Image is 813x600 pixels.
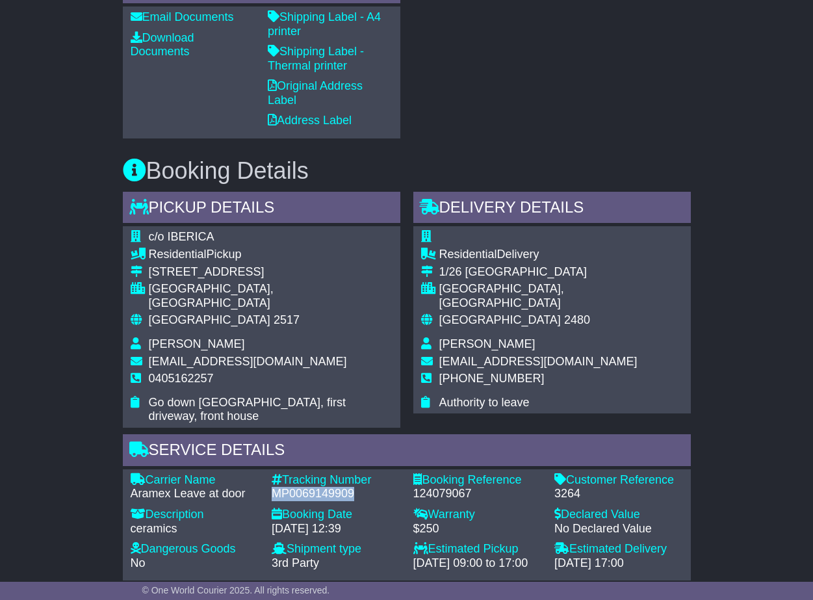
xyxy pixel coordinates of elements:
[149,313,270,326] span: [GEOGRAPHIC_DATA]
[131,522,259,536] div: ceramics
[123,192,400,227] div: Pickup Details
[149,396,346,423] span: Go down [GEOGRAPHIC_DATA], first driveway, front house
[149,265,393,280] div: [STREET_ADDRESS]
[554,542,683,556] div: Estimated Delivery
[564,313,590,326] span: 2480
[268,10,381,38] a: Shipping Label - A4 printer
[554,522,683,536] div: No Declared Value
[272,473,400,488] div: Tracking Number
[149,282,393,310] div: [GEOGRAPHIC_DATA], [GEOGRAPHIC_DATA]
[413,192,691,227] div: Delivery Details
[439,355,638,368] span: [EMAIL_ADDRESS][DOMAIN_NAME]
[413,542,542,556] div: Estimated Pickup
[149,337,245,350] span: [PERSON_NAME]
[131,542,259,556] div: Dangerous Goods
[149,248,207,261] span: Residential
[149,248,393,262] div: Pickup
[274,313,300,326] span: 2517
[131,556,146,569] span: No
[439,265,683,280] div: 1/26 [GEOGRAPHIC_DATA]
[131,508,259,522] div: Description
[268,79,363,107] a: Original Address Label
[268,45,364,72] a: Shipping Label - Thermal printer
[413,556,542,571] div: [DATE] 09:00 to 17:00
[439,372,545,385] span: [PHONE_NUMBER]
[439,248,683,262] div: Delivery
[554,487,683,501] div: 3264
[268,114,352,127] a: Address Label
[554,556,683,571] div: [DATE] 17:00
[439,396,530,409] span: Authority to leave
[413,487,542,501] div: 124079067
[413,473,542,488] div: Booking Reference
[149,230,214,243] span: c/o IBERICA
[149,372,214,385] span: 0405162257
[439,282,683,310] div: [GEOGRAPHIC_DATA], [GEOGRAPHIC_DATA]
[413,522,542,536] div: $250
[272,542,400,556] div: Shipment type
[149,355,347,368] span: [EMAIL_ADDRESS][DOMAIN_NAME]
[272,556,319,569] span: 3rd Party
[123,158,691,184] h3: Booking Details
[131,31,194,59] a: Download Documents
[554,508,683,522] div: Declared Value
[272,487,400,501] div: MP0069149909
[272,522,400,536] div: [DATE] 12:39
[413,508,542,522] div: Warranty
[554,473,683,488] div: Customer Reference
[123,434,691,469] div: Service Details
[439,248,497,261] span: Residential
[131,10,234,23] a: Email Documents
[131,473,259,488] div: Carrier Name
[131,487,259,501] div: Aramex Leave at door
[439,313,561,326] span: [GEOGRAPHIC_DATA]
[272,508,400,522] div: Booking Date
[142,585,330,595] span: © One World Courier 2025. All rights reserved.
[439,337,536,350] span: [PERSON_NAME]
